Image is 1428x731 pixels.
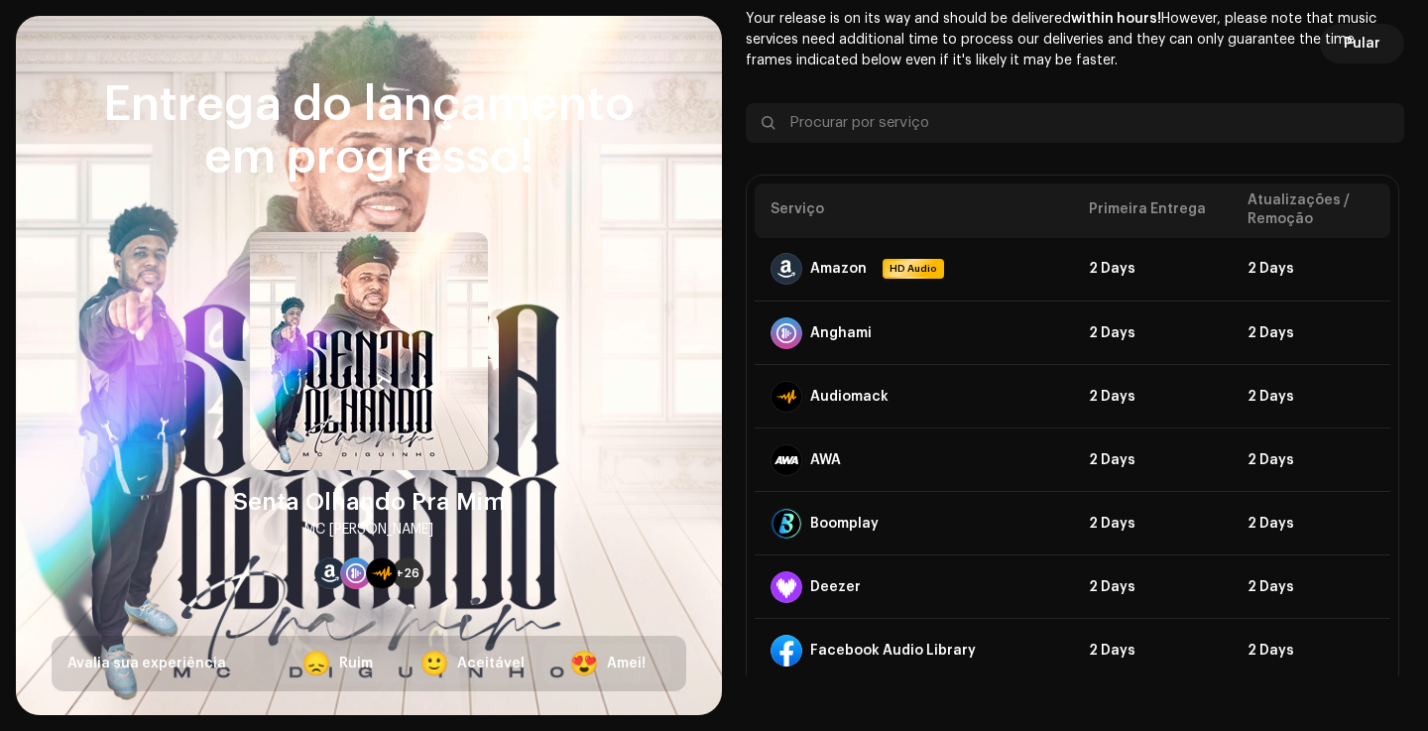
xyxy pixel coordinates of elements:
div: Boomplay [810,516,879,532]
div: Aceitável [457,654,525,674]
td: 2 Days [1073,238,1232,302]
div: 🙂 [419,652,449,675]
td: 2 Days [1232,238,1390,302]
td: 2 Days [1073,365,1232,428]
div: Amazon [810,261,867,277]
div: Deezer [810,579,861,595]
span: HD Audio [885,261,942,277]
td: 2 Days [1232,302,1390,365]
p: Your release is on its way and should be delivered However, please note that music services need ... [746,9,1404,71]
input: Procurar por serviço [746,103,1404,143]
td: 2 Days [1232,492,1390,555]
td: 2 Days [1232,619,1390,682]
span: Pular [1344,24,1380,63]
div: Facebook Audio Library [810,643,976,659]
b: within hours! [1071,12,1161,26]
td: 2 Days [1232,555,1390,619]
div: Audiomack [810,389,889,405]
td: 2 Days [1073,302,1232,365]
td: 2 Days [1073,555,1232,619]
div: 😍 [569,652,599,675]
td: 2 Days [1232,428,1390,492]
img: 3b220a52-a6d6-4429-a954-61970aa86afb [250,232,488,470]
div: Amei! [607,654,646,674]
th: Atualizações / Remoção [1232,183,1390,238]
div: Entrega do lançamento em progresso! [52,79,686,184]
td: 2 Days [1232,365,1390,428]
div: AWA [810,452,841,468]
td: 2 Days [1073,492,1232,555]
div: Anghami [810,325,872,341]
button: Pular [1320,24,1404,63]
div: Senta Olhando Pra Mim [233,486,506,518]
td: 2 Days [1073,428,1232,492]
th: Primeira Entrega [1073,183,1232,238]
div: Ruim [339,654,373,674]
div: 😞 [301,652,331,675]
span: +26 [396,565,419,581]
div: MC [PERSON_NAME] [304,518,433,542]
td: 2 Days [1073,619,1232,682]
th: Serviço [755,183,1073,238]
span: Avalia sua experiência [67,657,226,670]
